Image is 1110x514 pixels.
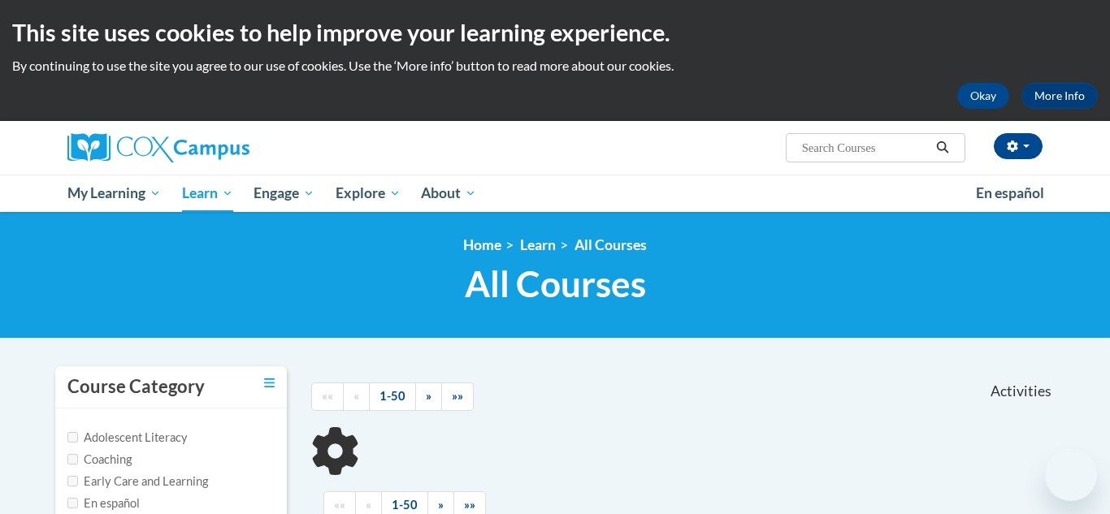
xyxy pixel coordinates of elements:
[12,16,1098,49] h2: This site uses cookies to help improve your learning experience.
[67,495,140,512] label: En español
[366,498,371,512] span: «
[336,184,401,203] span: Explore
[325,175,411,212] a: Explore
[1021,83,1098,109] a: More Info
[438,498,444,512] span: »
[182,184,233,203] span: Learn
[411,175,488,212] a: About
[311,382,344,411] a: Begining
[254,184,314,203] span: Engage
[520,236,556,253] a: Learn
[67,432,78,443] input: Checkbox for Options
[57,175,171,212] a: My Learning
[452,389,463,403] span: »»
[991,382,1051,400] span: Activities
[67,454,78,464] input: Checkbox for Options
[994,133,1043,159] button: Account Settings
[353,389,359,403] span: «
[67,374,205,400] h3: Course Category
[800,138,930,158] input: Search Courses
[421,184,476,203] span: About
[43,175,1067,212] div: Main menu
[243,175,325,212] a: Engage
[67,429,188,447] label: Adolescent Literacy
[369,382,416,411] a: 1-50
[426,389,431,403] span: »
[463,236,501,253] a: Home
[575,236,647,253] a: All Courses
[67,184,161,203] span: My Learning
[965,176,1055,210] a: En español
[334,498,345,512] span: ««
[441,382,474,411] a: End
[67,133,249,162] img: Cox Campus
[67,498,78,508] input: Checkbox for Options
[67,473,208,490] label: Early Care and Learning
[264,374,275,392] a: Toggle collapse
[12,57,1098,75] p: By continuing to use the site you agree to our use of cookies. Use the ‘More info’ button to read...
[957,83,1009,109] button: Okay
[343,382,370,411] a: Previous
[322,389,333,403] span: ««
[67,133,376,162] a: Cox Campus
[171,175,244,212] a: Learn
[464,498,475,512] span: »»
[465,262,646,305] span: All Courses
[67,451,132,469] label: Coaching
[930,138,955,158] button: Search
[415,382,442,411] a: Next
[976,184,1044,201] span: En español
[67,476,78,486] input: Checkbox for Options
[1045,449,1097,501] iframe: Button to launch messaging window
